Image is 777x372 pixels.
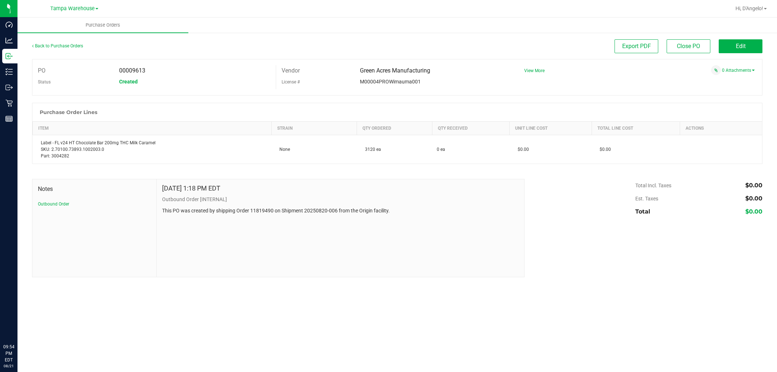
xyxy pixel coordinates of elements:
th: Qty Received [432,122,510,135]
span: $0.00 [596,147,611,152]
span: Export PDF [622,43,651,50]
span: Est. Taxes [635,196,658,201]
a: 0 Attachments [722,68,755,73]
p: 09:54 PM EDT [3,344,14,363]
iframe: Resource center unread badge [21,313,30,321]
th: Actions [680,122,762,135]
span: 0 ea [437,146,445,153]
span: 3120 ea [361,147,381,152]
inline-svg: Dashboard [5,21,13,28]
inline-svg: Analytics [5,37,13,44]
button: Edit [719,39,762,53]
th: Unit Line Cost [510,122,592,135]
inline-svg: Outbound [5,84,13,91]
button: Outbound Order [38,201,69,207]
label: Status [38,77,51,87]
a: View More [524,68,545,73]
span: Purchase Orders [76,22,130,28]
h4: [DATE] 1:18 PM EDT [162,185,220,192]
span: Notes [38,185,151,193]
span: $0.00 [745,195,762,202]
h1: Purchase Order Lines [40,109,97,115]
p: 08/21 [3,363,14,369]
inline-svg: Retail [5,99,13,107]
th: Item [33,122,272,135]
label: Vendor [282,65,300,76]
span: Close PO [677,43,700,50]
span: Edit [736,43,746,50]
div: Label - FL v24 HT Chocolate Bar 200mg THC Milk Caramel SKU: 2.70100.73893.1002003.0 Part: 3004282 [37,140,267,159]
button: Close PO [667,39,710,53]
th: Strain [271,122,357,135]
inline-svg: Inventory [5,68,13,75]
span: Tampa Warehouse [50,5,95,12]
span: Green Acres Manufacturing [360,67,430,74]
span: 00009613 [119,67,145,74]
inline-svg: Inbound [5,52,13,60]
span: Attach a document [711,65,721,75]
p: Outbound Order [INTERNAL] [162,196,518,203]
span: Hi, D'Angelo! [735,5,763,11]
span: $0.00 [514,147,529,152]
label: PO [38,65,46,76]
span: $0.00 [745,208,762,215]
span: None [276,147,290,152]
span: Total [635,208,650,215]
inline-svg: Reports [5,115,13,122]
button: Export PDF [615,39,658,53]
span: $0.00 [745,182,762,189]
span: M00004PROWimauma001 [360,79,421,85]
a: Purchase Orders [17,17,188,33]
th: Total Line Cost [592,122,680,135]
span: Created [119,79,138,85]
label: License # [282,77,300,87]
iframe: Resource center [7,314,29,336]
p: This PO was created by shipping Order 11819490 on Shipment 20250820-006 from the Origin facility. [162,207,518,215]
th: Qty Ordered [357,122,432,135]
a: Back to Purchase Orders [32,43,83,48]
span: Total Incl. Taxes [635,183,671,188]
